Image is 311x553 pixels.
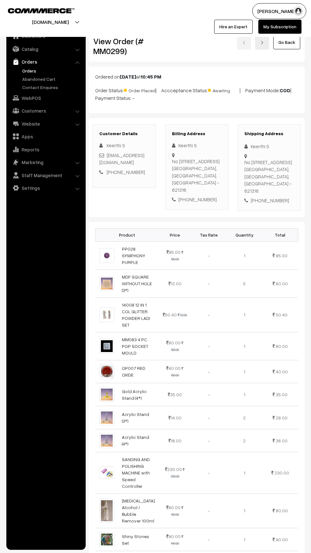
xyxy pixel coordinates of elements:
span: 1 [244,470,245,475]
img: 1700132891480-666195784.png [99,248,114,263]
div: No [STREET_ADDRESS] [GEOGRAPHIC_DATA], [GEOGRAPHIC_DATA], [GEOGRAPHIC_DATA] - 621316 [172,158,222,194]
img: acry-removebg-preview.png [99,410,114,425]
img: 1712992562068-843022484.png [99,532,114,547]
th: Product [96,228,159,241]
b: [DATE] [120,73,136,80]
a: [EMAIL_ADDRESS][DOMAIN_NAME] [99,152,144,165]
a: Marketing [8,156,83,168]
button: [DOMAIN_NAME] [10,14,91,30]
div: No [STREET_ADDRESS] [GEOGRAPHIC_DATA], [GEOGRAPHIC_DATA], [GEOGRAPHIC_DATA] - 621316 [244,159,294,195]
a: Orders [8,56,83,67]
span: 40.00 [166,365,181,371]
td: - [191,332,227,360]
b: 10:45 PM [141,73,161,80]
span: 50.40 [163,312,177,317]
strike: 72.00 [178,313,187,317]
a: Go Back [273,35,300,49]
a: Contact Enquires [21,84,83,91]
span: 80.00 [166,505,181,510]
span: 90.00 [166,534,181,539]
h2: View Order (# MM0299) [93,36,156,56]
span: 1 [244,253,245,258]
img: COMMMERCE [8,8,75,13]
span: 60.00 [276,281,288,286]
td: - [191,360,227,383]
a: Hire an Expert [214,20,253,34]
span: 50.40 [276,312,288,317]
td: - [191,452,227,493]
span: 28.00 [276,415,288,420]
td: - [191,297,227,332]
td: - [191,269,227,297]
span: 35.00 [276,392,288,397]
a: [PHONE_NUMBER] [107,169,145,175]
img: user [294,6,303,16]
td: - [191,241,227,269]
img: 7m47i5nd-removebg-preview.png [99,387,114,402]
th: Price [159,228,191,241]
td: - [191,528,227,551]
span: 80.00 [276,508,288,513]
a: MDF SQUARE WITHOUT HOLE (3*) [122,274,152,293]
span: Keerthi S [107,142,125,148]
p: Order Status: | Accceptance Status: | Payment Mode: | Payment Status: - [95,86,298,102]
td: - [191,383,227,406]
span: 230.00 [275,470,289,475]
span: 1 [244,369,245,374]
span: 90.00 [276,537,288,542]
a: Website [8,118,83,129]
button: [PERSON_NAME]… [252,3,306,19]
a: OP007 RED OXIDE [122,365,145,377]
span: 1 [244,392,245,397]
span: 40.00 [276,369,288,374]
img: acry-removebg-preview.png [99,433,114,448]
a: SANDING AND POLISHING MACHINE with Speed Controller [122,457,150,489]
img: 1000348512.jpg [99,499,114,523]
th: Total [262,228,298,241]
th: Quantity [227,228,262,241]
h3: Shipping Address [244,131,294,136]
span: 1 [244,508,245,513]
span: Awaiting [208,86,240,94]
img: 1700130523937-236575329.png [99,364,114,379]
span: 80.00 [166,340,181,345]
img: right-arrow.png [260,41,264,45]
span: Order Placed [124,86,155,94]
a: 14008 12 IN 1 COL GLITTER POWDER LADI SET [122,302,150,328]
span: 18.00 [169,438,182,443]
td: - [191,493,227,528]
div: [PHONE_NUMBER] [172,196,222,203]
span: 85.00 [167,249,181,255]
p: Ordered on at [95,73,298,80]
a: Shiny Stones Set [122,534,149,546]
a: PP028 SYMPHONY PURPLE [122,246,145,265]
span: 2 [243,415,246,420]
div: Keerthi S [244,143,294,150]
div: [PHONE_NUMBER] [244,197,294,204]
a: Gold Acrylic Stand (4*) [122,389,147,401]
span: 85.00 [276,253,288,258]
span: 1 [244,343,245,349]
a: Staff Management [8,169,83,181]
td: - [191,406,227,429]
div: Keerthi S [172,142,222,149]
a: Reports [8,144,83,155]
a: Acrylic Stand (3*) [122,411,149,424]
strike: 120.00 [171,506,184,516]
a: MM083 4 PC POP SOCKET MOULD [122,337,148,356]
a: Customers [8,105,83,116]
b: COD [280,87,290,93]
img: 1700833422689-98234828-removebg-preview.png [99,276,114,291]
span: 12.00 [169,281,182,286]
span: 1 [244,537,245,542]
img: 1714941226572-935408770.png [99,307,114,322]
img: img_20240415_193248-1713189945568-mouldmarket.jpg [99,467,114,479]
a: WebPOS [8,92,83,104]
a: Acrylic Stand (4*) [122,434,149,446]
h3: Billing Address [172,131,222,136]
a: Catalog [8,43,83,55]
span: 80.00 [276,343,288,349]
span: 2 [243,438,246,443]
a: Settings [8,182,83,194]
span: 36.00 [276,438,288,443]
